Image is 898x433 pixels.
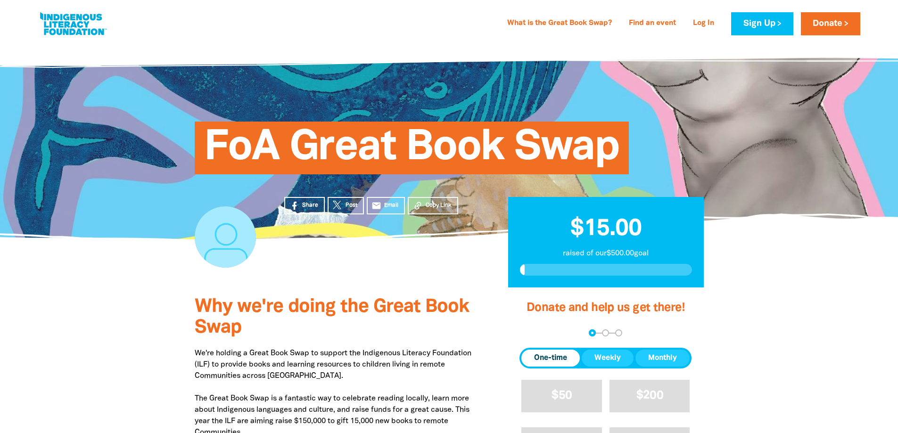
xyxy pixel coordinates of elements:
p: raised of our $500.00 goal [520,248,692,259]
span: Copy Link [426,201,452,210]
span: One-time [534,352,567,364]
span: $50 [552,390,572,401]
span: $200 [636,390,663,401]
button: Weekly [582,350,634,367]
button: $200 [610,380,690,412]
span: Weekly [594,352,621,364]
span: Monthly [648,352,677,364]
span: Share [302,201,318,210]
button: Navigate to step 1 of 3 to enter your donation amount [589,329,596,336]
button: Navigate to step 3 of 3 to enter your payment details [615,329,622,336]
div: Donation frequency [519,348,692,368]
a: Post [328,197,364,214]
a: Donate [801,12,860,35]
a: emailEmail [367,197,405,214]
button: One-time [521,350,580,367]
span: Email [384,201,398,210]
a: What is the Great Book Swap? [502,16,618,31]
span: Donate and help us get there! [527,302,685,313]
button: Copy Link [408,197,458,214]
a: Share [284,197,325,214]
i: email [371,201,381,211]
a: Log In [687,16,720,31]
span: Why we're doing the Great Book Swap [195,298,469,336]
button: Navigate to step 2 of 3 to enter your details [602,329,609,336]
a: Find an event [623,16,682,31]
span: FoA Great Book Swap [204,129,619,174]
span: $15.00 [570,218,642,240]
span: Post [346,201,357,210]
button: Monthly [635,350,690,367]
button: $50 [521,380,602,412]
a: Sign Up [731,12,793,35]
